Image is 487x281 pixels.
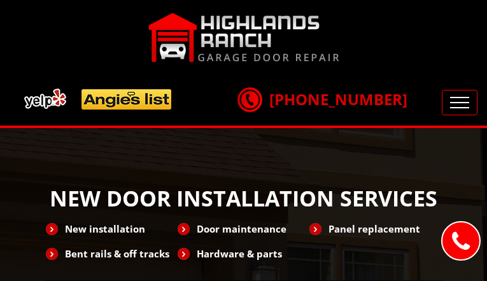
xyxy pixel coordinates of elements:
[46,243,178,264] li: Bent rails & off tracks
[309,218,441,240] li: Panel replacement
[178,243,309,264] li: Hardware & parts
[19,83,177,115] img: add.png
[46,218,178,240] li: New installation
[237,89,407,110] a: [PHONE_NUMBER]
[442,90,477,115] button: Toggle navigation
[178,218,309,240] li: Door maintenance
[234,83,265,115] img: call.png
[46,185,441,212] h1: NEW DOOR INSTALLATION SERVICES
[148,13,339,62] img: Highlands-Ranch.png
